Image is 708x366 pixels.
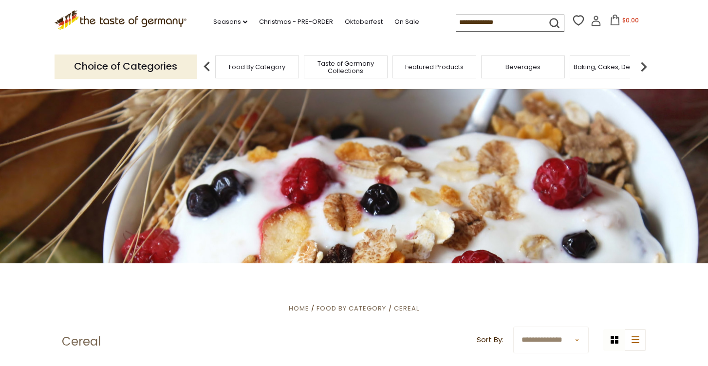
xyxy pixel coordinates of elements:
button: $0.00 [603,15,645,29]
a: Beverages [505,63,540,71]
a: Baking, Cakes, Desserts [574,63,649,71]
img: previous arrow [197,57,217,76]
a: Cereal [394,304,419,313]
a: Christmas - PRE-ORDER [259,17,333,27]
label: Sort By: [477,334,503,346]
a: Taste of Germany Collections [307,60,385,74]
img: next arrow [634,57,653,76]
a: Food By Category [229,63,285,71]
a: Featured Products [405,63,464,71]
a: Seasons [213,17,247,27]
span: $0.00 [622,16,639,24]
a: Oktoberfest [345,17,383,27]
h1: Cereal [62,334,101,349]
a: On Sale [394,17,419,27]
a: Home [289,304,309,313]
p: Choice of Categories [55,55,197,78]
a: Food By Category [317,304,386,313]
